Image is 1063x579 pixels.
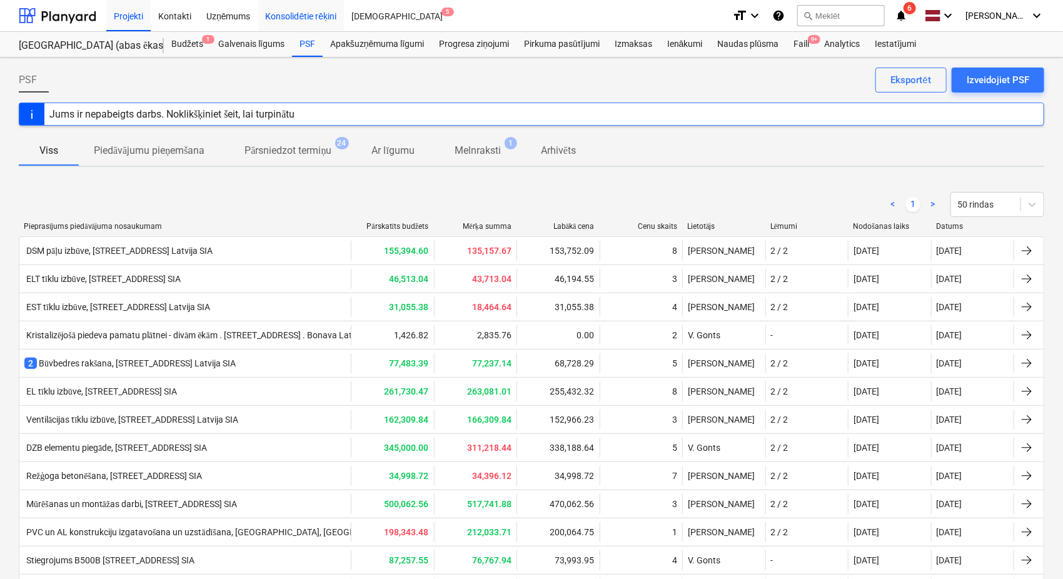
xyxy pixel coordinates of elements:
[710,32,787,57] div: Naudas plūsma
[516,522,600,542] div: 200,064.75
[682,325,765,345] div: V. Gonts
[467,386,511,396] b: 263,081.01
[672,274,677,284] div: 3
[854,274,879,284] div: [DATE]
[672,499,677,509] div: 3
[937,499,962,509] div: [DATE]
[672,330,677,340] div: 2
[891,72,931,88] div: Eksportēt
[516,381,600,401] div: 255,432.32
[885,197,900,212] a: Previous page
[854,302,879,312] div: [DATE]
[771,302,788,312] div: 2 / 2
[771,499,788,509] div: 2 / 2
[771,415,788,425] div: 2 / 2
[24,246,213,256] div: DSM pāļu izbūve, [STREET_ADDRESS] Latvija SIA
[385,443,429,453] b: 345,000.00
[854,527,879,537] div: [DATE]
[467,443,511,453] b: 311,218.44
[682,410,765,430] div: [PERSON_NAME]
[24,330,380,341] div: Kristalizējošā piedeva pamatu plātnei - divām ēkām . [STREET_ADDRESS] . Bonava Latvija SIA
[682,438,765,458] div: V. Gonts
[472,471,511,481] b: 34,396.12
[682,297,765,317] div: [PERSON_NAME]
[441,8,454,16] span: 5
[455,143,501,158] p: Melnraksti
[516,297,600,317] div: 31,055.38
[660,32,710,57] a: Ienākumi
[672,358,677,368] div: 5
[937,246,962,256] div: [DATE]
[351,325,434,345] div: 1,426.82
[390,471,429,481] b: 34,998.72
[244,143,331,158] p: Pārsniedzot termiņu
[771,443,788,453] div: 2 / 2
[682,466,765,486] div: [PERSON_NAME]
[771,246,788,256] div: 2 / 2
[34,143,64,158] p: Viss
[672,527,677,537] div: 1
[541,143,576,158] p: Arhivēts
[682,241,765,261] div: [PERSON_NAME]
[385,527,429,537] b: 198,343.48
[24,555,194,565] div: Stiegrojums B500B [STREET_ADDRESS] SIA
[356,222,429,231] div: Pārskatīts budžets
[854,499,879,509] div: [DATE]
[967,72,1029,88] div: Izveidojiet PSF
[682,381,765,401] div: [PERSON_NAME]
[1000,519,1063,579] iframe: Chat Widget
[472,358,511,368] b: 77,237.14
[164,32,211,57] div: Budžets
[607,32,660,57] div: Izmaksas
[672,443,677,453] div: 5
[94,143,204,158] p: Piedāvājumu pieņemšana
[937,302,962,312] div: [DATE]
[937,415,962,425] div: [DATE]
[937,358,962,368] div: [DATE]
[682,494,765,514] div: [PERSON_NAME]
[516,325,600,345] div: 0.00
[937,555,962,565] div: [DATE]
[323,32,431,57] div: Apakšuzņēmuma līgumi
[771,330,773,340] div: -
[24,222,346,231] div: Pieprasījums piedāvājuma nosaukumam
[385,415,429,425] b: 162,309.84
[467,527,511,537] b: 212,033.71
[875,68,947,93] button: Eksportēt
[747,8,762,23] i: keyboard_arrow_down
[164,32,211,57] a: Budžets1
[24,358,37,369] span: 2
[937,330,962,340] div: [DATE]
[854,222,927,231] div: Nodošanas laiks
[516,241,600,261] div: 153,752.09
[772,8,785,23] i: Zināšanu pamats
[682,353,765,373] div: [PERSON_NAME]
[817,32,867,57] a: Analytics
[937,443,962,453] div: [DATE]
[895,8,907,23] i: notifications
[431,32,516,57] a: Progresa ziņojumi
[1029,8,1044,23] i: keyboard_arrow_down
[808,35,820,44] span: 9+
[385,499,429,509] b: 500,062.56
[672,415,677,425] div: 3
[335,137,349,149] span: 24
[797,5,885,26] button: Meklēt
[605,222,678,231] div: Cenu skaits
[24,357,236,370] div: Būvbedres rakšana, [STREET_ADDRESS] Latvija SIA
[854,330,879,340] div: [DATE]
[24,415,238,425] div: Ventilācijas tīklu izbūve, [STREET_ADDRESS] Latvija SIA
[771,386,788,396] div: 2 / 2
[292,32,323,57] a: PSF
[211,32,292,57] a: Galvenais līgums
[672,386,677,396] div: 8
[24,274,181,284] div: ELT tīklu izbūve, [STREET_ADDRESS] SIA
[771,471,788,481] div: 2 / 2
[505,137,517,149] span: 1
[472,555,511,565] b: 76,767.94
[936,222,1009,231] div: Datums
